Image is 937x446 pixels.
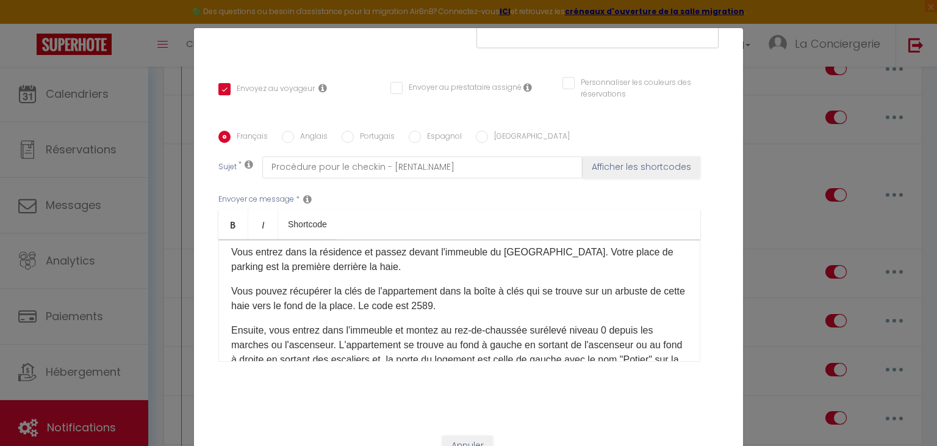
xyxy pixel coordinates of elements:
[231,323,687,382] p: Ensuite, vous entrez dans l'immeuble et montez au rez-de-chaussée surélevé niveau 0 depuis les ma...
[245,159,253,169] i: Subject
[10,5,46,42] button: Ouvrir le widget de chat LiveChat
[421,131,462,144] label: Espagnol
[218,161,237,174] label: Sujet
[231,245,687,274] p: Vous entrez dans la résidence et passez devant l'immeuble du [GEOGRAPHIC_DATA]. Votre place de pa...
[318,83,327,93] i: Envoyer au voyageur
[294,131,328,144] label: Anglais
[354,131,395,144] label: Portugais
[278,210,337,239] a: Shortcode
[488,131,570,144] label: [GEOGRAPHIC_DATA]
[248,210,278,239] a: Italic
[231,284,687,313] p: Vous pouvez récupérer la clés de l'appartement dans la boîte à clés qui se trouve sur un arbuste ...
[303,194,312,204] i: Message
[218,210,248,239] a: Bold
[583,156,700,178] button: Afficher les shortcodes
[523,82,532,92] i: Envoyer au prestataire si il est assigné
[218,194,294,205] label: Envoyer ce message
[231,131,268,144] label: Français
